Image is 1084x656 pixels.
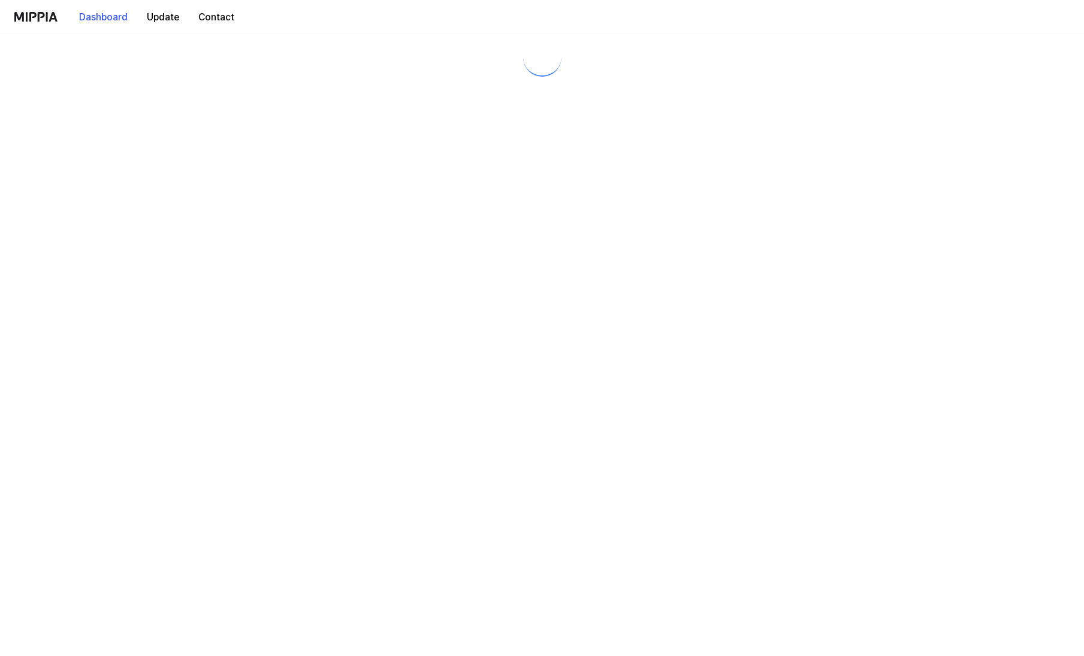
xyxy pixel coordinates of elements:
[137,5,189,29] button: Update
[14,12,58,22] img: logo
[70,5,137,29] button: Dashboard
[137,1,189,34] a: Update
[189,5,244,29] button: Contact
